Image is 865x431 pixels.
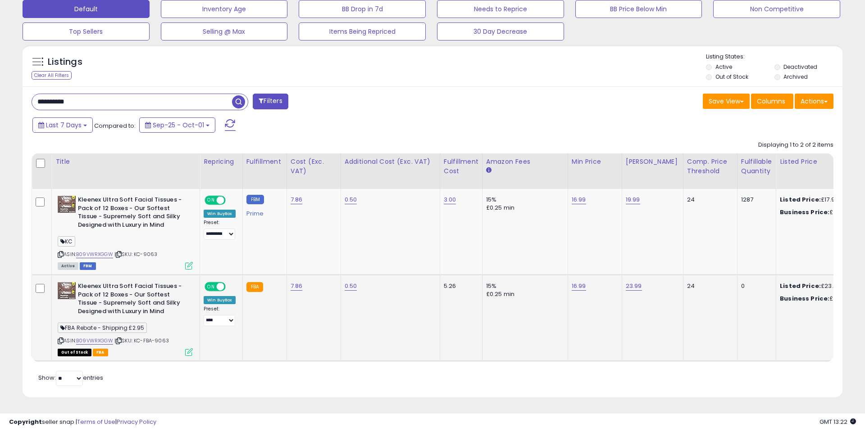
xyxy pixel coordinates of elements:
[291,157,337,176] div: Cost (Exc. VAT)
[246,157,283,166] div: Fulfillment
[58,323,147,333] span: FBA Rebate - Shipping £2.95
[687,157,733,176] div: Comp. Price Threshold
[741,157,772,176] div: Fulfillable Quantity
[205,197,217,204] span: ON
[486,204,561,212] div: £0.25 min
[741,196,769,204] div: 1287
[58,282,76,299] img: 41JFJnYa85L._SL40_.jpg
[299,22,426,40] button: Items Being Repriced
[572,282,586,291] a: 16.99
[161,22,288,40] button: Selling @ Max
[224,283,239,291] span: OFF
[626,157,679,166] div: [PERSON_NAME]
[751,94,793,109] button: Columns
[9,418,156,427] div: seller snap | |
[114,337,169,344] span: | SKU: KC-FBA-9063
[780,157,858,166] div: Listed Price
[94,121,136,130] span: Compared to:
[204,210,236,218] div: Win BuyBox
[703,94,750,109] button: Save View
[741,282,769,290] div: 0
[486,196,561,204] div: 15%
[153,121,204,130] span: Sep-25 - Oct-01
[486,290,561,298] div: £0.25 min
[486,157,564,166] div: Amazon Fees
[780,208,829,216] b: Business Price:
[715,73,748,81] label: Out of Stock
[38,373,103,382] span: Show: entries
[444,157,478,176] div: Fulfillment Cost
[224,197,239,204] span: OFF
[795,94,833,109] button: Actions
[9,418,42,426] strong: Copyright
[246,282,263,292] small: FBA
[55,157,196,166] div: Title
[58,236,75,247] span: KC
[58,196,193,269] div: ASIN:
[246,207,280,217] div: Prime
[345,195,357,204] a: 0.50
[486,166,492,175] small: Amazon Fees.
[780,282,855,290] div: £23.99
[76,251,113,258] a: B09VWRXGGW
[117,418,156,426] a: Privacy Policy
[48,56,82,68] h5: Listings
[58,349,91,356] span: All listings that are currently out of stock and unavailable for purchase on Amazon
[32,71,72,80] div: Clear All Filters
[758,141,833,149] div: Displaying 1 to 2 of 2 items
[58,196,76,213] img: 41JFJnYa85L._SL40_.jpg
[715,63,732,71] label: Active
[757,97,785,106] span: Columns
[77,418,115,426] a: Terms of Use
[253,94,288,109] button: Filters
[780,196,855,204] div: £17.99
[819,418,856,426] span: 2025-10-10 13:22 GMT
[246,195,264,204] small: FBM
[444,282,475,290] div: 5.26
[204,296,236,304] div: Win BuyBox
[291,195,303,204] a: 7.86
[783,63,817,71] label: Deactivated
[46,121,82,130] span: Last 7 Days
[706,53,842,61] p: Listing States:
[291,282,303,291] a: 7.86
[780,294,829,303] b: Business Price:
[572,157,618,166] div: Min Price
[780,282,821,290] b: Listed Price:
[780,295,855,303] div: £23.98
[626,195,640,204] a: 19.99
[93,349,108,356] span: FBA
[780,208,855,216] div: £17.98
[204,220,236,240] div: Preset:
[204,306,236,326] div: Preset:
[486,282,561,290] div: 15%
[780,195,821,204] b: Listed Price:
[204,157,239,166] div: Repricing
[114,251,157,258] span: | SKU: KC-9063
[78,196,187,231] b: Kleenex Ultra Soft Facial Tissues - Pack of 12 Boxes - Our Softest Tissue - Supremely Soft and Si...
[345,157,436,166] div: Additional Cost (Exc. VAT)
[345,282,357,291] a: 0.50
[437,22,564,40] button: 30 Day Decrease
[58,262,78,270] span: All listings currently available for purchase on Amazon
[572,195,586,204] a: 16.99
[687,196,730,204] div: 24
[783,73,808,81] label: Archived
[139,117,215,133] button: Sep-25 - Oct-01
[76,337,113,345] a: B09VWRXGGW
[80,262,96,270] span: FBM
[626,282,642,291] a: 23.99
[444,195,456,204] a: 3.00
[78,282,187,318] b: Kleenex Ultra Soft Facial Tissues - Pack of 12 Boxes - Our Softest Tissue - Supremely Soft and Si...
[205,283,217,291] span: ON
[58,282,193,355] div: ASIN:
[23,22,150,40] button: Top Sellers
[32,117,93,133] button: Last 7 Days
[687,282,730,290] div: 24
